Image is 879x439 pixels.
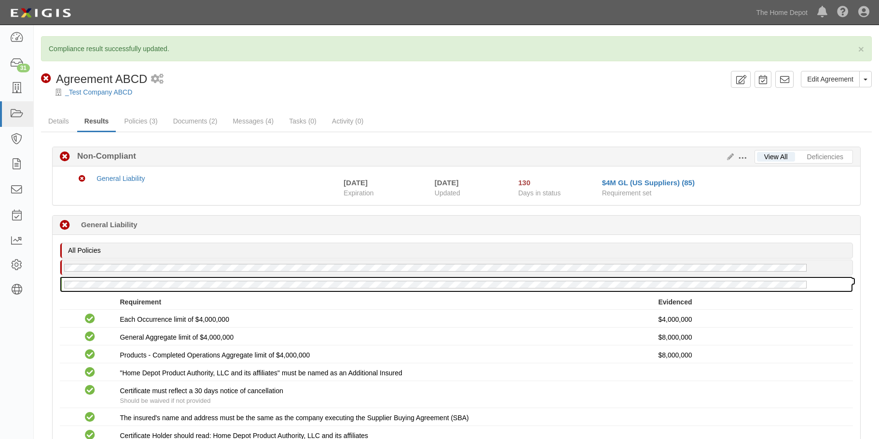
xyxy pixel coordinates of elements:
[85,412,95,423] i: Compliant
[70,151,136,162] b: Non-Compliant
[77,111,116,132] a: Results
[602,178,695,187] a: $4M GL (US Suppliers) (85)
[343,188,427,198] span: Expiration
[166,111,225,131] a: Documents (2)
[60,244,855,251] a: All Policies
[858,43,864,55] span: ×
[151,74,164,84] i: 2 scheduled workflows
[65,88,132,96] a: _Test Company ABCD
[325,111,371,131] a: Activity (0)
[120,298,161,306] strong: Requirement
[120,333,233,341] span: General Aggregate limit of $4,000,000
[120,316,229,323] span: Each Occurrence limit of $4,000,000
[723,153,734,161] a: Edit Results
[85,368,95,378] i: Compliant
[96,175,145,182] a: General Liability
[225,111,281,131] a: Messages (4)
[343,178,368,188] div: [DATE]
[68,246,850,255] p: All Policies
[81,219,137,230] b: General Liability
[120,387,283,395] span: Certificate must reflect a 30 days notice of cancellation
[858,44,864,54] button: Close
[800,152,851,162] a: Deficiencies
[41,111,76,131] a: Details
[518,189,561,197] span: Days in status
[751,3,812,22] a: The Home Depot
[85,314,95,324] i: Compliant
[837,7,849,18] i: Help Center - Complianz
[801,71,860,87] a: Edit Agreement
[120,351,310,359] span: Products - Completed Operations Aggregate limit of $4,000,000
[658,350,846,360] p: $8,000,000
[518,178,594,188] div: Since 05/01/2025
[49,44,864,54] p: Compliance result successfully updated.
[85,332,95,342] i: Compliant
[120,397,210,404] span: Should be waived if not provided
[41,74,51,84] i: Non-Compliant
[120,414,468,422] span: The insured's name and address must be the same as the company executing the Supplier Buying Agre...
[85,350,95,360] i: Compliant
[60,152,70,162] i: Non-Compliant
[117,111,165,131] a: Policies (3)
[658,298,692,306] strong: Evidenced
[60,220,70,231] i: Non-Compliant 130 days (since 05/01/2025)
[56,72,147,85] span: Agreement ABCD
[7,4,74,22] img: logo-5460c22ac91f19d4615b14bd174203de0afe785f0fc80cf4dbbc73dc1793850b.png
[658,315,846,324] p: $4,000,000
[79,176,85,182] i: Non-Compliant
[757,152,795,162] a: View All
[17,64,30,72] div: 31
[435,189,460,197] span: Updated
[435,178,504,188] div: [DATE]
[41,71,147,87] div: Agreement ABCD
[85,385,95,396] i: Compliant
[282,111,324,131] a: Tasks (0)
[602,189,652,197] span: Requirement set
[120,369,402,377] span: "Home Depot Product Authority, LLC and its affiliates" must be named as an Additional Insured
[658,332,846,342] p: $8,000,000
